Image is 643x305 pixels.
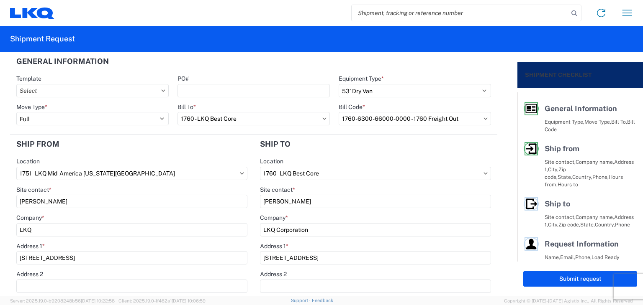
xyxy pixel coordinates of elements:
span: City, [548,166,558,173]
span: Equipment Type, [545,119,584,125]
span: Zip code, [558,221,580,228]
span: Request Information [545,239,619,248]
label: Address 1 [260,242,288,250]
span: Site contact, [545,214,576,220]
label: PO# [177,75,189,82]
span: Bill To, [611,119,627,125]
span: Ship to [545,199,570,208]
label: Site contact [16,186,51,193]
input: Select [339,112,491,125]
span: City, [548,221,558,228]
span: Company name, [576,159,614,165]
label: Move Type [16,103,47,111]
span: General Information [545,104,617,113]
span: Email, [560,254,575,260]
span: Country, [595,221,615,228]
label: Equipment Type [339,75,384,82]
h2: General Information [16,57,109,66]
span: Move Type, [584,119,611,125]
span: Phone, [575,254,592,260]
input: Select [177,112,330,125]
input: Select [16,167,247,180]
span: Name, [545,254,560,260]
input: Shipment, tracking or reference number [352,5,568,21]
h2: Ship to [260,140,291,148]
span: Copyright © [DATE]-[DATE] Agistix Inc., All Rights Reserved [504,297,633,305]
a: Support [291,298,312,303]
span: [DATE] 10:22:58 [81,298,115,303]
h2: Shipment Request [10,34,75,44]
label: Company [16,214,44,221]
label: Address 2 [260,270,287,278]
label: Location [16,158,40,165]
label: Location [260,158,283,165]
button: Submit request [523,271,637,287]
span: Client: 2025.19.0-1f462a1 [118,298,206,303]
input: Select [260,167,491,180]
h2: Shipment Checklist [525,70,592,80]
span: Hours to [558,181,578,188]
span: [DATE] 10:06:59 [172,298,206,303]
span: Ship from [545,144,579,153]
label: Company [260,214,288,221]
span: Company name, [576,214,614,220]
a: Feedback [312,298,333,303]
label: Template [16,75,41,82]
label: Address 2 [16,270,43,278]
span: State, [580,221,595,228]
span: Phone [615,221,630,228]
span: Phone, [592,174,609,180]
span: Server: 2025.19.0-b9208248b56 [10,298,115,303]
label: Address 1 [16,242,45,250]
label: Bill To [177,103,196,111]
label: Site contact [260,186,295,193]
label: Bill Code [339,103,365,111]
span: State, [558,174,572,180]
h2: Ship from [16,140,59,148]
span: Country, [572,174,592,180]
span: Site contact, [545,159,576,165]
input: Select [16,84,169,97]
